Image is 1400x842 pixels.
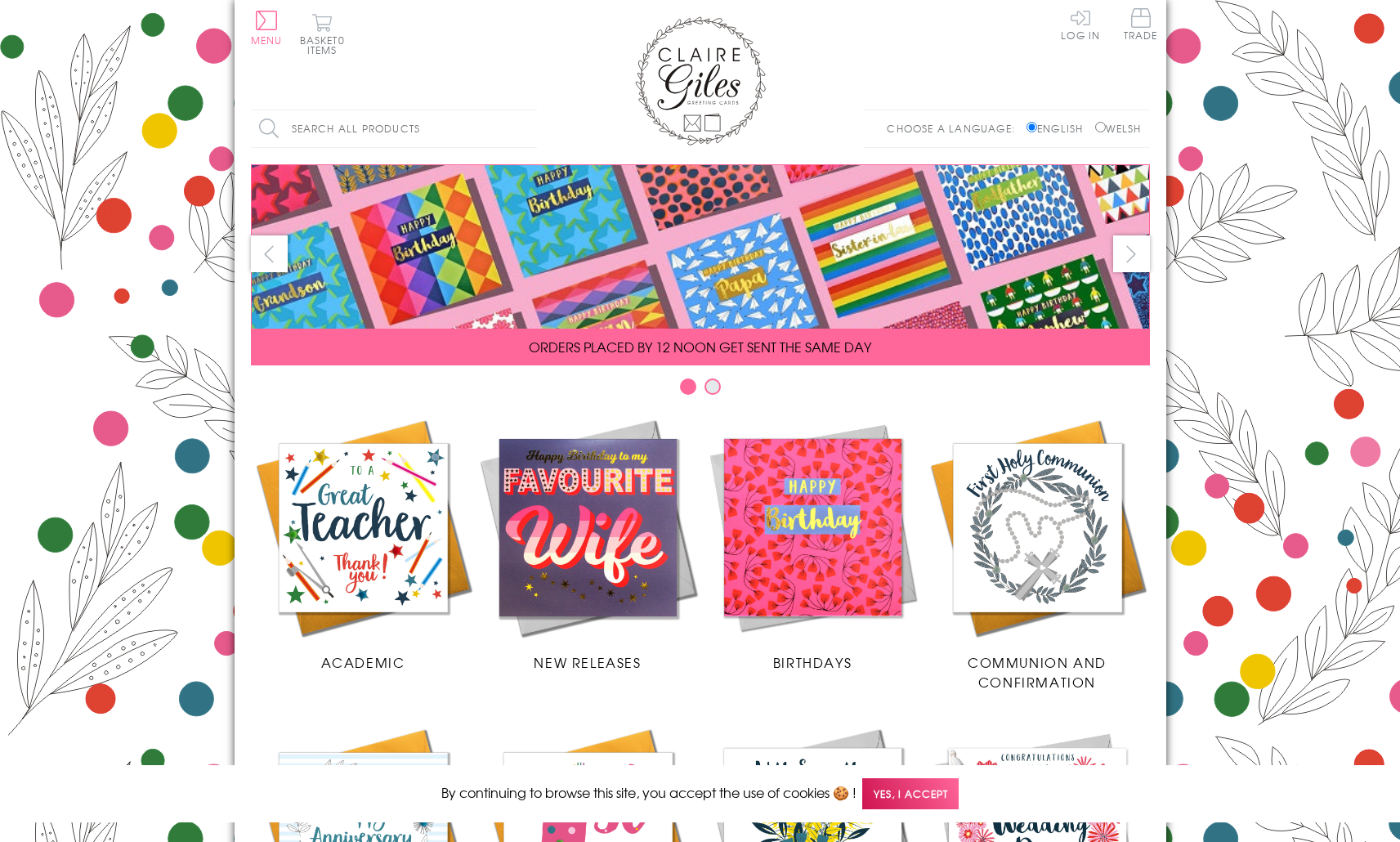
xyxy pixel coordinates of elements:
[968,652,1107,692] span: Communion and Confirmation
[700,415,925,672] a: Birthdays
[300,13,345,55] button: Basket0 items
[680,378,696,395] button: Carousel Page 1 (Current Slide)
[887,121,1023,136] p: Choose a language:
[704,378,721,395] button: Carousel Page 2
[307,33,345,57] span: 0 items
[251,33,283,47] span: Menu
[1027,122,1037,132] input: English
[251,110,537,147] input: Search all products
[321,652,405,672] span: Academic
[925,415,1150,692] a: Communion and Confirmation
[1124,8,1158,40] span: Trade
[635,16,766,146] img: Claire Giles Greetings Cards
[1027,121,1091,136] label: English
[251,235,288,272] button: prev
[476,415,700,672] a: New Releases
[251,11,283,45] button: Menu
[251,378,1150,403] div: Carousel Pagination
[1113,235,1150,272] button: next
[862,778,959,810] span: Yes, I accept
[534,652,641,672] span: New Releases
[773,652,852,672] span: Birthdays
[521,110,537,147] input: Search
[251,415,476,672] a: Academic
[1095,122,1106,132] input: Welsh
[1061,8,1100,40] a: Log In
[529,337,871,356] span: ORDERS PLACED BY 12 NOON GET SENT THE SAME DAY
[1095,121,1142,136] label: Welsh
[1124,8,1158,43] a: Trade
